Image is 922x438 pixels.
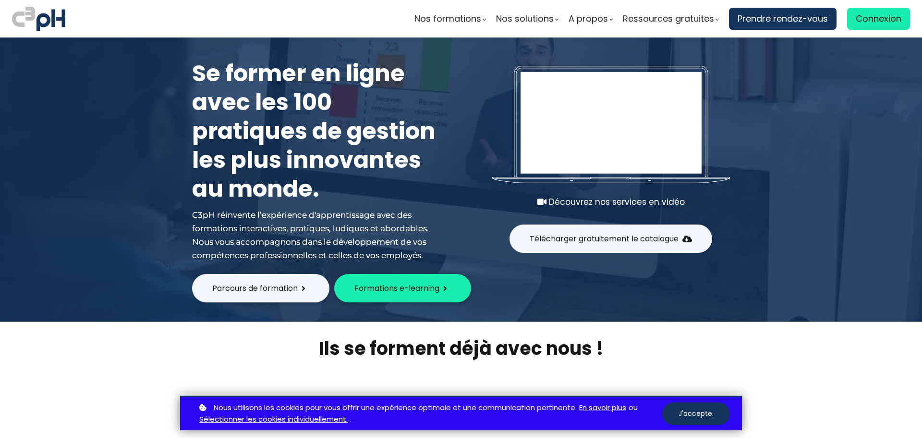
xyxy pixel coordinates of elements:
[496,12,554,26] span: Nos solutions
[192,59,442,203] h1: Se former en ligne avec les 100 pratiques de gestion les plus innovantes au monde.
[530,233,679,245] span: Télécharger gratuitement le catalogue
[334,274,471,302] button: Formations e-learning
[738,12,828,26] span: Prendre rendez-vous
[192,208,442,262] div: C3pH réinvente l’expérience d'apprentissage avec des formations interactives, pratiques, ludiques...
[662,402,730,425] button: J'accepte.
[729,8,837,30] a: Prendre rendez-vous
[212,282,298,294] span: Parcours de formation
[192,274,329,302] button: Parcours de formation
[199,413,348,425] a: Sélectionner les cookies individuellement.
[510,225,712,253] button: Télécharger gratuitement le catalogue
[12,5,65,33] img: logo C3PH
[623,12,714,26] span: Ressources gratuites
[579,402,626,414] a: En savoir plus
[847,8,910,30] a: Connexion
[414,12,481,26] span: Nos formations
[492,195,730,209] div: Découvrez nos services en vidéo
[197,402,662,426] p: ou .
[180,336,742,361] h2: Ils se forment déjà avec nous !
[569,12,608,26] span: A propos
[354,282,439,294] span: Formations e-learning
[856,12,901,26] span: Connexion
[214,402,577,414] span: Nous utilisons les cookies pour vous offrir une expérience optimale et une communication pertinente.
